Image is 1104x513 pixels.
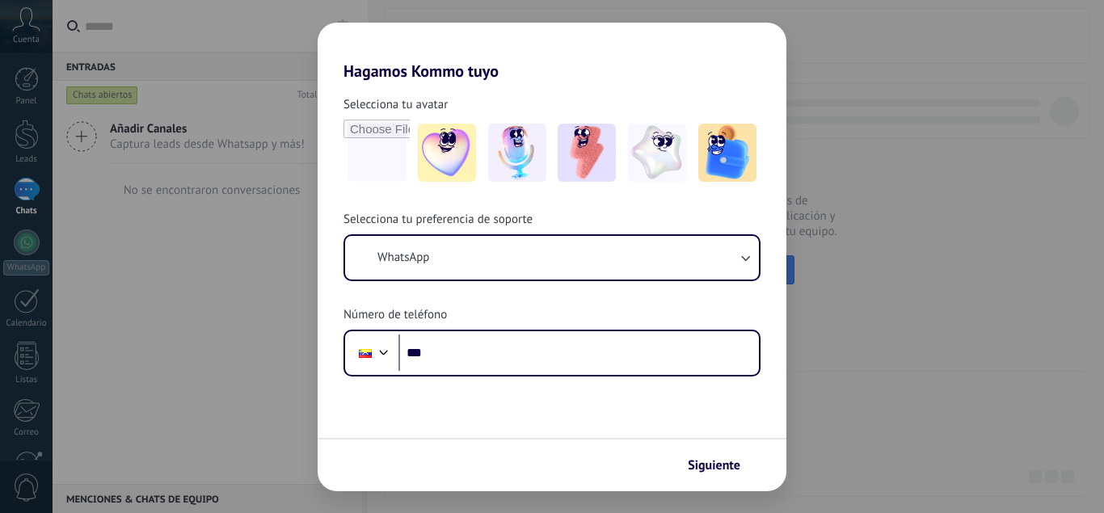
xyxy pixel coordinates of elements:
[418,124,476,182] img: -1.jpeg
[688,460,740,471] span: Siguiente
[681,452,762,479] button: Siguiente
[343,212,533,228] span: Selecciona tu preferencia de soporte
[488,124,546,182] img: -2.jpeg
[345,236,759,280] button: WhatsApp
[343,97,448,113] span: Selecciona tu avatar
[343,307,447,323] span: Número de teléfono
[377,250,429,266] span: WhatsApp
[558,124,616,182] img: -3.jpeg
[350,336,381,370] div: Venezuela: + 58
[698,124,756,182] img: -5.jpeg
[628,124,686,182] img: -4.jpeg
[318,23,786,81] h2: Hagamos Kommo tuyo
